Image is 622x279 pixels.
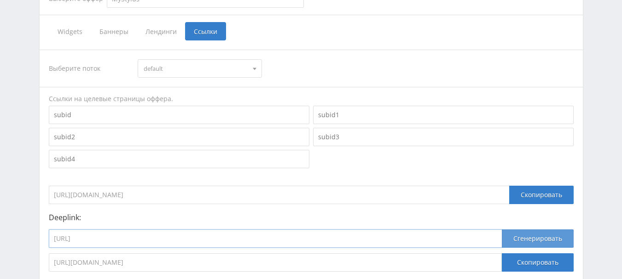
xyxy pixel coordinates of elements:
[49,150,309,168] input: subid4
[313,128,574,146] input: subid3
[49,213,574,222] p: Deeplink:
[509,186,574,204] div: Скопировать
[137,22,185,40] span: Лендинги
[49,128,309,146] input: subid2
[313,106,574,124] input: subid1
[49,22,91,40] span: Widgets
[49,106,309,124] input: subid
[49,94,574,103] div: Ссылки на целевые страницы оффера.
[185,22,226,40] span: Ссылки
[144,60,248,77] span: default
[502,253,574,272] button: Скопировать
[502,229,574,248] button: Сгенерировать
[49,59,129,78] div: Выберите поток
[91,22,137,40] span: Баннеры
